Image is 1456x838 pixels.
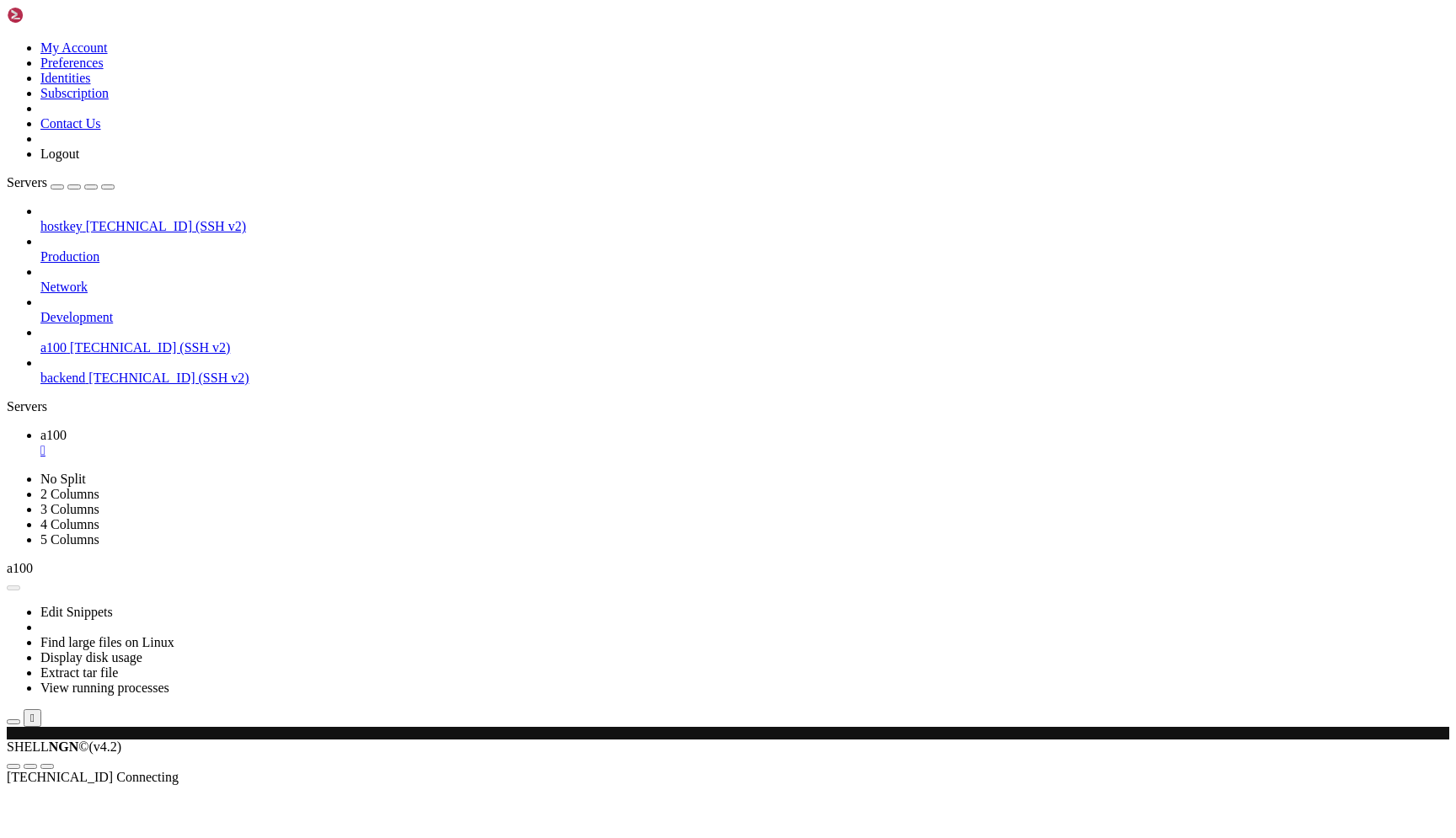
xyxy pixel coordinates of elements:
[40,56,104,70] a: Preferences
[40,428,1449,458] a: a100
[40,249,1449,264] a: Production
[40,517,99,531] a: 4 Columns
[40,249,99,264] span: Production
[40,371,85,385] span: backend
[40,219,83,233] span: hostkey
[7,7,104,24] img: Shellngn
[40,204,1449,234] li: hostkey [TECHNICAL_ID] (SSH v2)
[88,371,249,385] span: [TECHNICAL_ID] (SSH v2)
[40,635,174,649] a: Find large files on Linux
[40,325,1449,355] li: a100 [TECHNICAL_ID] (SSH v2)
[40,340,67,355] span: a100
[40,147,79,161] a: Logout
[40,532,99,547] a: 5 Columns
[40,371,1449,386] a: backend [TECHNICAL_ID] (SSH v2)
[40,502,99,516] a: 3 Columns
[40,605,113,619] a: Edit Snippets
[30,712,35,724] div: 
[40,681,169,695] a: View running processes
[40,650,142,665] a: Display disk usage
[40,280,1449,295] a: Network
[40,116,101,131] a: Contact Us
[40,40,108,55] a: My Account
[40,295,1449,325] li: Development
[7,561,33,575] span: a100
[40,428,67,442] span: a100
[40,310,113,324] span: Development
[40,487,99,501] a: 2 Columns
[40,355,1449,386] li: backend [TECHNICAL_ID] (SSH v2)
[7,399,1449,414] div: Servers
[70,340,230,355] span: [TECHNICAL_ID] (SSH v2)
[7,175,115,189] a: Servers
[40,340,1449,355] a: a100 [TECHNICAL_ID] (SSH v2)
[7,175,47,189] span: Servers
[86,219,246,233] span: [TECHNICAL_ID] (SSH v2)
[40,443,1449,458] a: 
[40,71,91,85] a: Identities
[40,234,1449,264] li: Production
[40,472,86,486] a: No Split
[40,310,1449,325] a: Development
[40,665,118,680] a: Extract tar file
[40,86,109,100] a: Subscription
[40,264,1449,295] li: Network
[24,709,41,727] button: 
[40,280,88,294] span: Network
[40,219,1449,234] a: hostkey [TECHNICAL_ID] (SSH v2)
